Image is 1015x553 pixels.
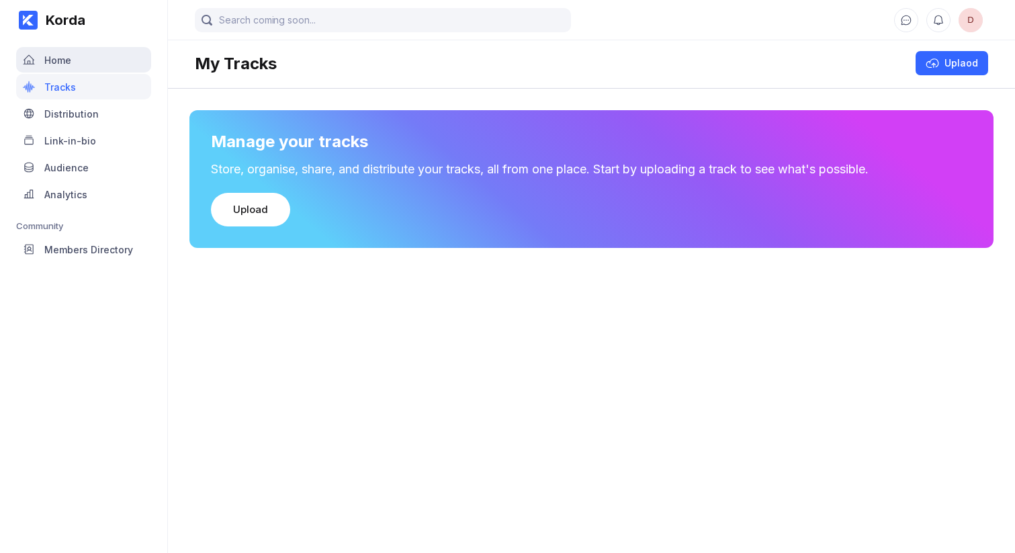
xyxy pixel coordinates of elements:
div: My Tracks [195,54,277,73]
div: Korda [38,12,85,28]
a: Tracks [16,74,151,101]
div: Home [44,54,71,66]
button: Upload [211,193,290,226]
div: Uplaod [939,56,978,70]
div: deact45 [959,8,983,32]
div: Manage your tracks [211,132,972,151]
div: Distribution [44,108,99,120]
div: Tracks [44,81,76,93]
div: Members Directory [44,244,133,255]
div: Link-in-bio [44,135,96,146]
a: Analytics [16,181,151,208]
a: Home [16,47,151,74]
div: Community [16,220,151,231]
div: Audience [44,162,89,173]
a: Link-in-bio [16,128,151,155]
button: Uplaod [916,51,988,75]
div: Upload [233,203,268,216]
input: Search coming soon... [195,8,571,32]
button: D [959,8,983,32]
a: Members Directory [16,237,151,263]
div: Analytics [44,189,87,200]
a: Audience [16,155,151,181]
div: Store, organise, share, and distribute your tracks, all from one place. Start by uploading a trac... [211,162,972,177]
